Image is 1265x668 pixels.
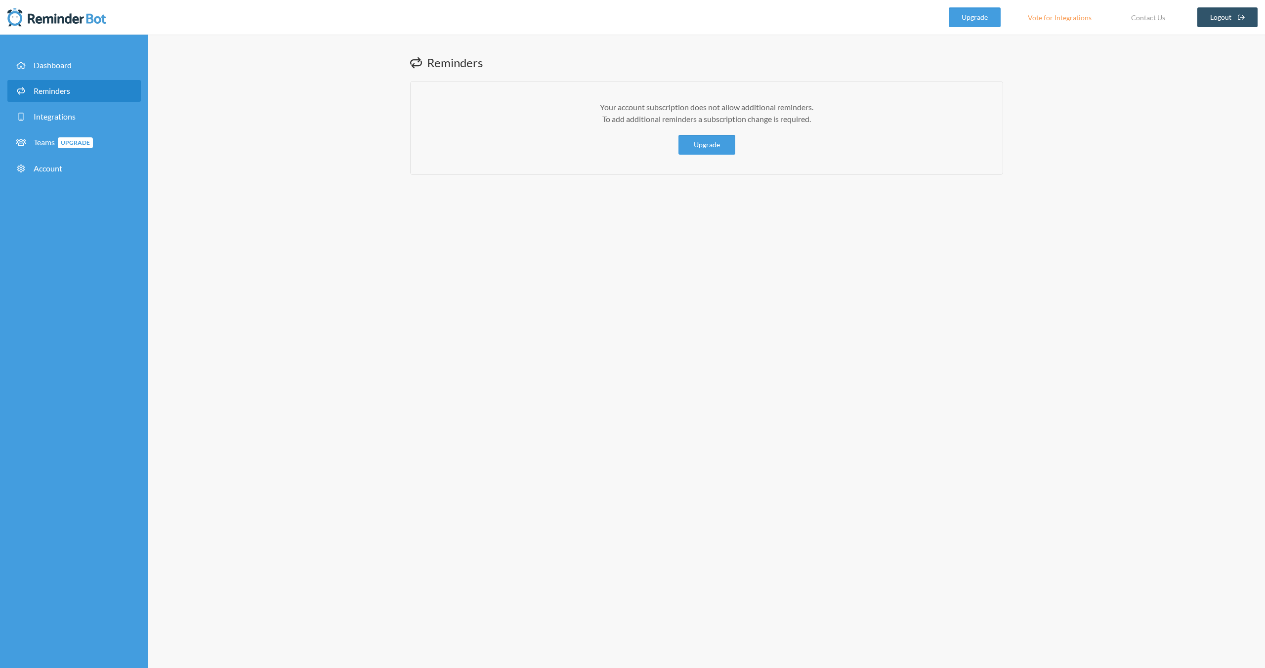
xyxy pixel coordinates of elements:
h1: Reminders [410,54,1003,71]
span: Reminders [34,86,70,95]
a: Upgrade [949,7,1001,27]
a: TeamsUpgrade [7,131,141,154]
a: Reminders [7,80,141,102]
a: Logout [1197,7,1258,27]
a: Integrations [7,106,141,127]
a: Contact Us [1119,7,1178,27]
span: Dashboard [34,60,72,70]
span: Upgrade [58,137,93,148]
span: Account [34,164,62,173]
a: Vote for Integrations [1015,7,1104,27]
a: Upgrade [678,135,735,155]
p: Your account subscription does not allow additional reminders. To add additional reminders a subs... [430,101,983,125]
a: Account [7,158,141,179]
span: Teams [34,137,93,147]
span: Integrations [34,112,76,121]
img: Reminder Bot [7,7,106,27]
a: Dashboard [7,54,141,76]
